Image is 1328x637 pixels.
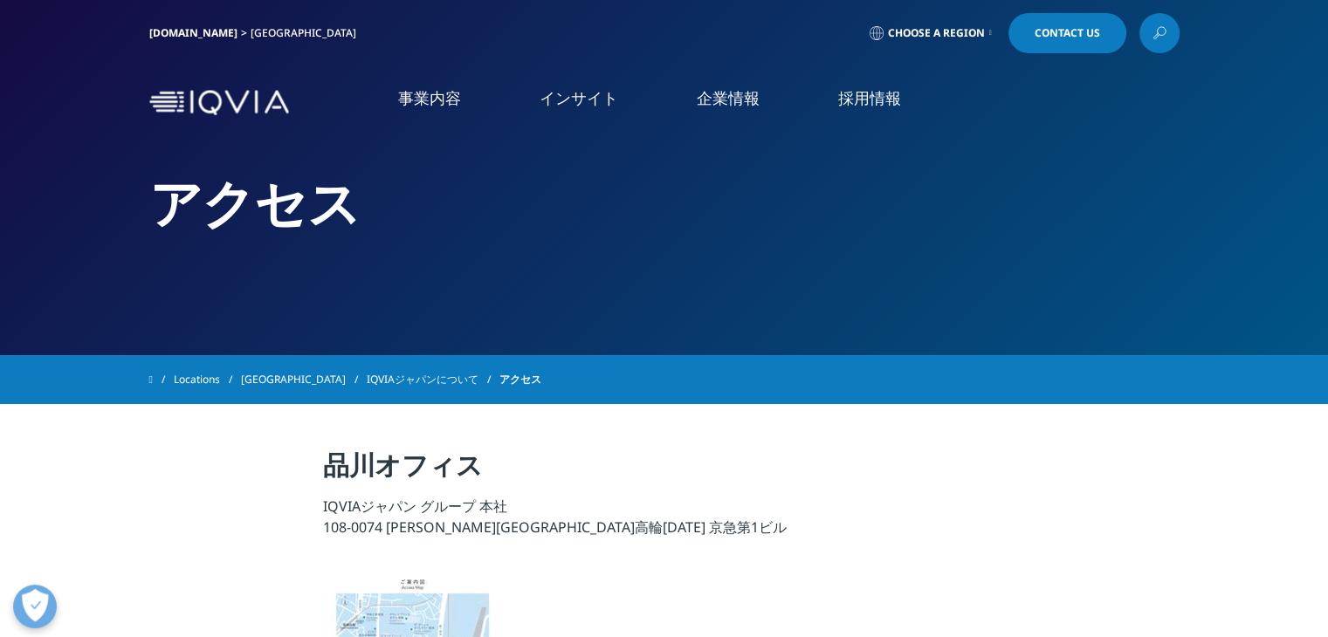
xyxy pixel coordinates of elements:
[1008,13,1126,53] a: Contact Us
[838,87,901,109] a: 採用情報
[149,170,1180,236] h2: アクセス
[323,496,1005,548] p: IQVIAジャパン グループ 本社 108-0074 [PERSON_NAME][GEOGRAPHIC_DATA]高輪[DATE] 京急第1ビル
[367,364,499,395] a: IQVIAジャパンについて
[241,364,367,395] a: [GEOGRAPHIC_DATA]
[540,87,618,109] a: インサイト
[398,87,461,109] a: 事業内容
[296,61,1180,144] nav: Primary
[174,364,241,395] a: Locations
[149,25,237,40] a: [DOMAIN_NAME]
[1035,28,1100,38] span: Contact Us
[251,26,363,40] div: [GEOGRAPHIC_DATA]
[888,26,985,40] span: Choose a Region
[13,585,57,628] button: 優先設定センターを開く
[697,87,760,109] a: 企業情報
[499,364,541,395] span: アクセス
[323,447,482,483] strong: 品川オフィス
